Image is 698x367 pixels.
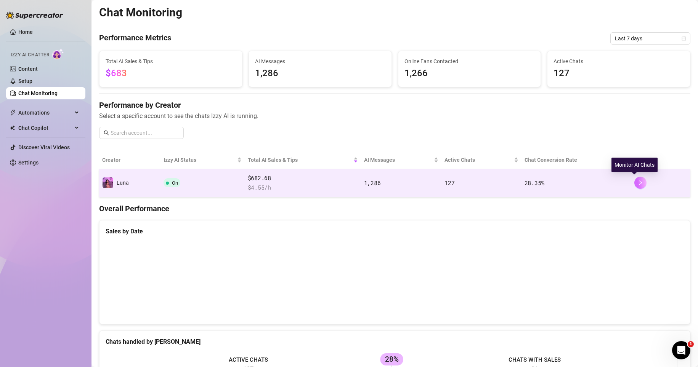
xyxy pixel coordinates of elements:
span: 1,286 [364,179,381,187]
iframe: Intercom live chat [672,341,690,359]
span: On [172,180,178,186]
span: 127 [554,66,684,81]
span: search [104,130,109,136]
a: Home [18,29,33,35]
a: Setup [18,78,32,84]
a: Chat Monitoring [18,90,58,96]
span: 1,266 [404,66,535,81]
th: Total AI Sales & Tips [245,151,361,169]
span: AI Messages [255,57,385,65]
span: Last 7 days [615,33,686,44]
span: 127 [444,179,454,187]
th: Chat Conversion Rate [521,151,631,169]
span: Izzy AI Chatter [11,51,49,59]
span: Active Chats [444,156,512,164]
input: Search account... [111,129,179,137]
th: Creator [99,151,160,169]
span: Chat Copilot [18,122,72,134]
span: 1 [688,341,694,347]
span: Total AI Sales & Tips [106,57,236,65]
span: thunderbolt [10,110,16,116]
h2: Chat Monitoring [99,5,182,20]
img: Chat Copilot [10,125,15,131]
span: Online Fans Contacted [404,57,535,65]
a: Content [18,66,38,72]
span: Select a specific account to see the chats Izzy AI is running. [99,111,690,121]
th: Izzy AI Status [160,151,245,169]
img: logo-BBDzfeDw.svg [6,11,63,19]
a: Discover Viral Videos [18,144,70,150]
span: Active Chats [554,57,684,65]
span: 1,286 [255,66,385,81]
div: Sales by Date [106,227,684,236]
a: Settings [18,160,39,166]
span: right [638,180,643,185]
img: Luna [103,177,113,188]
span: 28.35 % [525,179,544,187]
span: $683 [106,68,127,78]
span: Total AI Sales & Tips [248,156,352,164]
img: AI Chatter [52,48,64,59]
div: Chats handled by [PERSON_NAME] [106,337,684,346]
h4: Performance by Creator [99,100,690,110]
th: AI Messages [361,151,441,169]
span: $682.68 [248,174,358,183]
span: AI Messages [364,156,432,164]
span: Luna [117,180,129,186]
span: Automations [18,107,72,119]
span: calendar [682,36,686,41]
th: Active Chats [441,151,521,169]
button: right [634,177,647,189]
span: $ 4.55 /h [248,183,358,192]
h4: Performance Metrics [99,32,171,45]
span: Izzy AI Status [164,156,236,164]
h4: Overall Performance [99,203,690,214]
div: Monitor AI Chats [611,158,658,172]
